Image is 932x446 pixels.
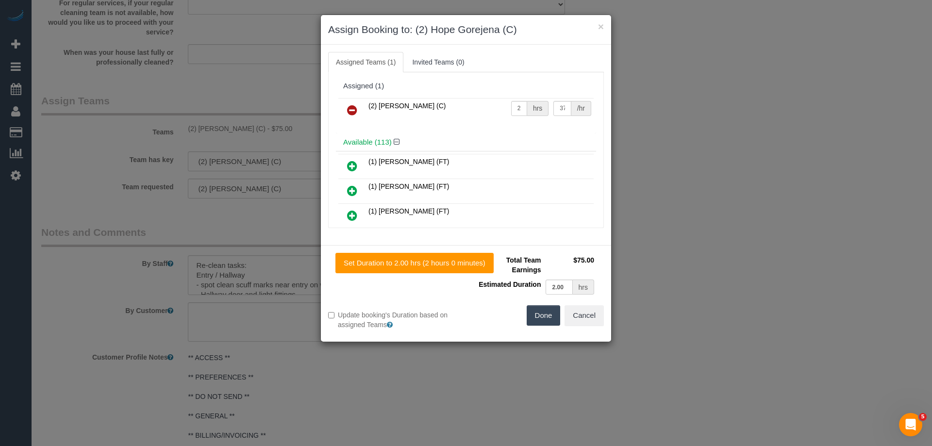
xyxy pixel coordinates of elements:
[343,138,589,147] h4: Available (113)
[543,253,597,277] td: $75.00
[328,310,459,330] label: Update booking's Duration based on assigned Teams
[328,312,334,318] input: Update booking's Duration based on assigned Teams
[335,253,494,273] button: Set Duration to 2.00 hrs (2 hours 0 minutes)
[368,207,449,215] span: (1) [PERSON_NAME] (FT)
[919,413,927,421] span: 5
[565,305,604,326] button: Cancel
[527,305,561,326] button: Done
[479,281,541,288] span: Estimated Duration
[598,21,604,32] button: ×
[328,22,604,37] h3: Assign Booking to: (2) Hope Gorejena (C)
[899,413,922,436] iframe: Intercom live chat
[328,52,403,72] a: Assigned Teams (1)
[404,52,472,72] a: Invited Teams (0)
[368,182,449,190] span: (1) [PERSON_NAME] (FT)
[473,253,543,277] td: Total Team Earnings
[368,158,449,165] span: (1) [PERSON_NAME] (FT)
[573,280,594,295] div: hrs
[571,101,591,116] div: /hr
[343,82,589,90] div: Assigned (1)
[368,102,446,110] span: (2) [PERSON_NAME] (C)
[527,101,549,116] div: hrs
